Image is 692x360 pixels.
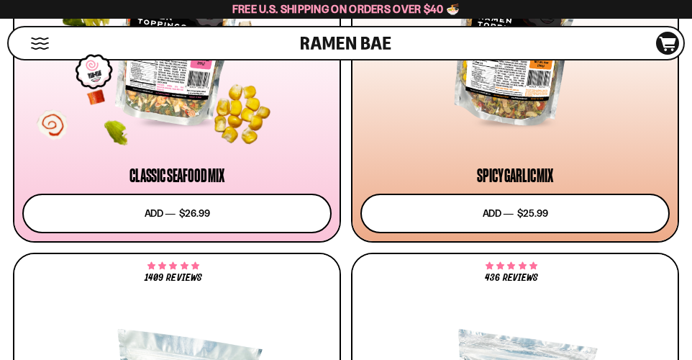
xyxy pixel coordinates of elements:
span: Free U.S. Shipping on Orders over $40 🍜 [232,2,460,16]
span: 4.76 stars [486,264,537,269]
span: 1409 reviews [145,273,201,283]
button: Add ― $26.99 [22,194,332,233]
span: 4.76 stars [147,264,199,269]
div: Classic Seafood Mix [129,167,224,184]
span: 436 reviews [485,273,538,283]
button: Mobile Menu Trigger [30,37,50,50]
div: Spicy Garlic Mix [477,167,552,184]
button: Add ― $25.99 [360,194,670,233]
